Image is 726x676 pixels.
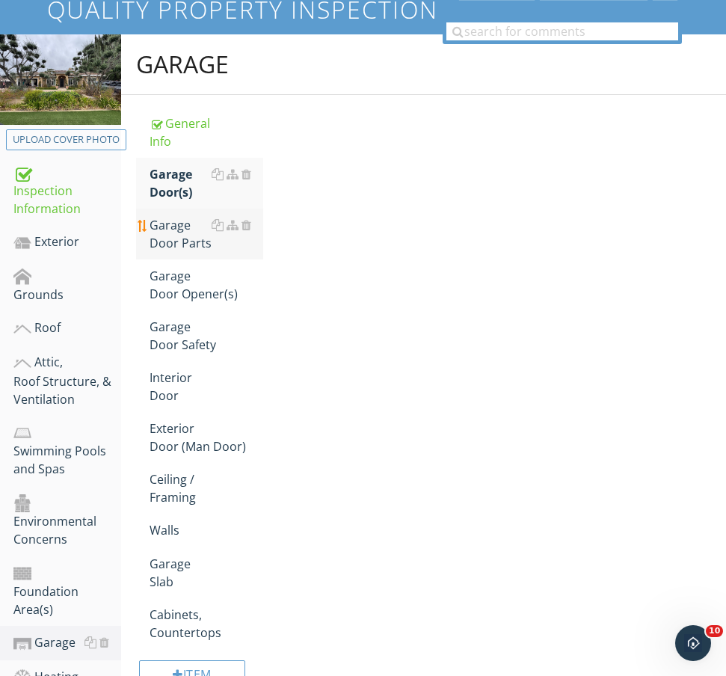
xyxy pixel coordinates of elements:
input: search for comments [446,22,678,40]
div: Upload cover photo [13,132,120,147]
div: Garage Door Opener(s) [150,267,263,303]
div: Garage Slab [150,555,263,591]
div: Garage Door Safety [150,318,263,354]
div: Inspection Information [13,162,121,218]
div: General Info [150,114,263,150]
div: Grounds [13,267,121,304]
div: Ceiling / Framing [150,470,263,506]
div: Exterior [13,233,121,252]
div: Foundation Area(s) [13,563,121,618]
div: Interior Door [150,369,263,405]
div: Garage Door Parts [150,216,263,252]
span: 10 [706,625,723,637]
div: Attic, Roof Structure, & Ventilation [13,353,121,408]
div: Environmental Concerns [13,493,121,548]
div: Exterior Door (Man Door) [150,420,263,455]
div: Roof [13,319,121,338]
div: Garage [13,633,121,653]
iframe: Intercom live chat [675,625,711,661]
div: Swimming Pools and Spas [13,423,121,479]
div: Garage [136,49,229,79]
div: Garage Door(s) [150,165,263,201]
div: Cabinets, Countertops [150,606,263,642]
div: Walls [150,521,263,539]
button: Upload cover photo [6,129,126,150]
